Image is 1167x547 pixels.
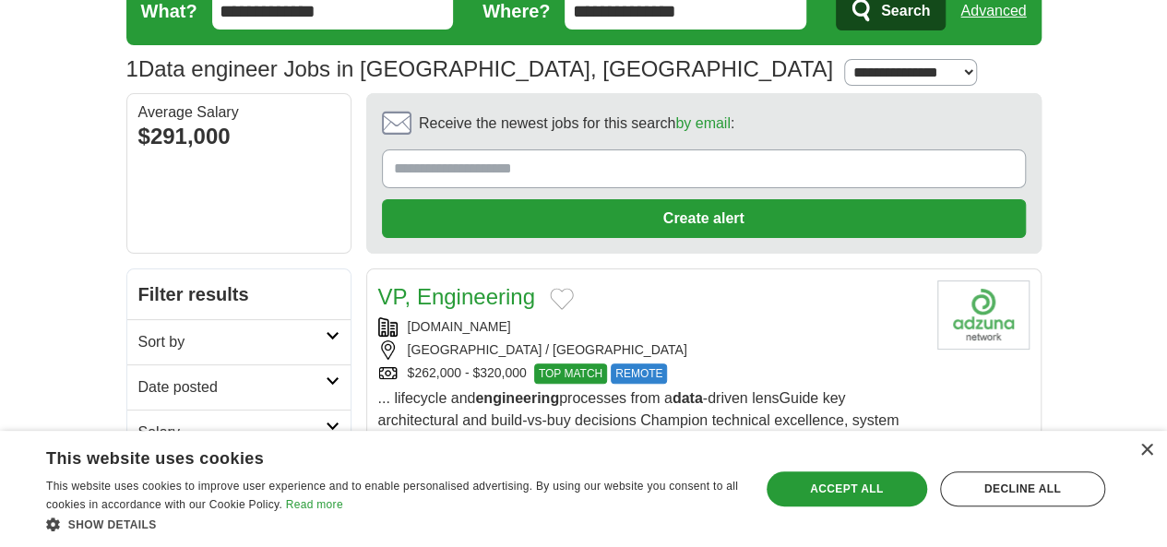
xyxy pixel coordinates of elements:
[673,390,703,406] strong: data
[378,363,923,384] div: $262,000 - $320,000
[127,410,351,455] a: Salary
[46,480,738,511] span: This website uses cookies to improve user experience and to enable personalised advertising. By u...
[378,284,535,309] a: VP, Engineering
[138,105,339,120] div: Average Salary
[767,471,927,506] div: Accept all
[127,319,351,364] a: Sort by
[550,288,574,310] button: Add to favorite jobs
[937,280,1030,350] img: Company logo
[378,390,899,450] span: ... lifecycle and processes from a -driven lensGuide key architectural and build-vs-buy decisions...
[68,518,157,531] span: Show details
[138,376,326,398] h2: Date posted
[611,363,667,384] span: REMOTE
[127,269,351,319] h2: Filter results
[378,317,923,337] div: [DOMAIN_NAME]
[419,113,734,135] span: Receive the newest jobs for this search :
[675,115,731,131] a: by email
[126,56,834,81] h1: Data engineer Jobs in [GEOGRAPHIC_DATA], [GEOGRAPHIC_DATA]
[382,199,1026,238] button: Create alert
[46,515,739,533] div: Show details
[138,120,339,153] div: $291,000
[127,364,351,410] a: Date posted
[475,390,559,406] strong: engineering
[378,340,923,360] div: [GEOGRAPHIC_DATA] / [GEOGRAPHIC_DATA]
[126,53,138,86] span: 1
[138,422,326,444] h2: Salary
[534,363,607,384] span: TOP MATCH
[46,442,693,470] div: This website uses cookies
[138,331,326,353] h2: Sort by
[1139,444,1153,458] div: Close
[286,498,343,511] a: Read more, opens a new window
[940,471,1105,506] div: Decline all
